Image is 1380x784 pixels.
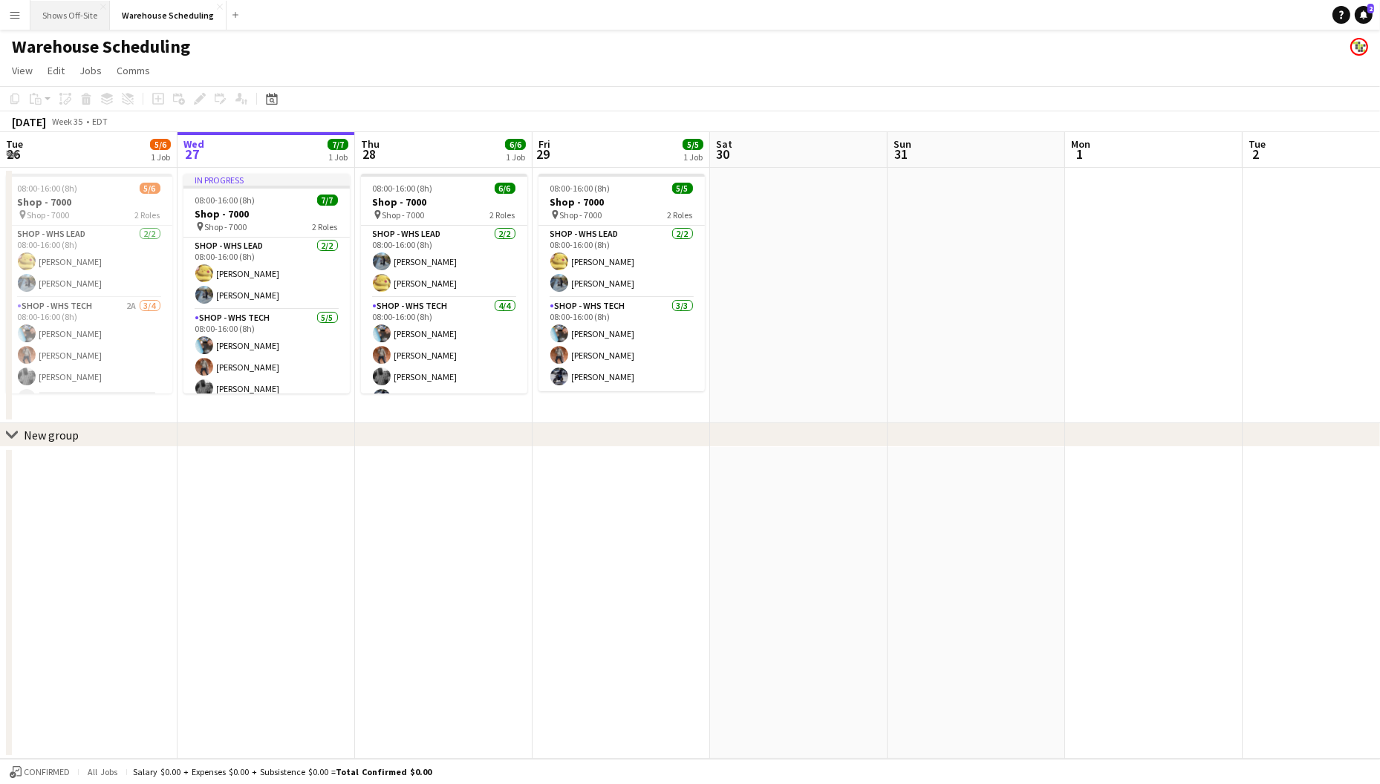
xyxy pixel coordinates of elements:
span: Sat [716,137,732,151]
app-job-card: 08:00-16:00 (8h)6/6Shop - 7000 Shop - 70002 RolesShop - WHS Lead2/208:00-16:00 (8h)[PERSON_NAME][... [361,174,527,393]
app-card-role: Shop - WHS Tech5/508:00-16:00 (8h)[PERSON_NAME][PERSON_NAME][PERSON_NAME] [183,310,350,446]
span: All jobs [85,766,120,777]
app-card-role: Shop - WHS Lead2/208:00-16:00 (8h)[PERSON_NAME][PERSON_NAME] [6,226,172,298]
div: 1 Job [506,151,525,163]
span: 08:00-16:00 (8h) [195,195,256,206]
div: Salary $0.00 + Expenses $0.00 + Subsistence $0.00 = [133,766,432,777]
span: 2 Roles [490,209,515,220]
a: Jobs [74,61,108,80]
a: Edit [42,61,71,80]
span: 2 [1246,146,1266,163]
span: 7/7 [317,195,338,206]
div: EDT [92,116,108,127]
span: 29 [536,146,550,163]
button: Warehouse Scheduling [110,1,227,30]
span: 5/6 [140,183,160,194]
span: Wed [183,137,204,151]
h3: Shop - 7000 [6,195,172,209]
app-card-role: Shop - WHS Lead2/208:00-16:00 (8h)[PERSON_NAME][PERSON_NAME] [361,226,527,298]
span: Shop - 7000 [560,209,602,220]
span: 08:00-16:00 (8h) [373,183,433,194]
div: In progress [183,174,350,186]
span: 7/7 [328,139,348,150]
span: 2 Roles [135,209,160,220]
span: 2 [1367,4,1374,13]
h1: Warehouse Scheduling [12,36,190,58]
span: Jobs [79,64,102,77]
app-card-role: Shop - WHS Lead2/208:00-16:00 (8h)[PERSON_NAME][PERSON_NAME] [183,238,350,310]
button: Shows Off-Site [30,1,110,30]
span: 2 Roles [668,209,693,220]
button: Confirmed [7,764,72,780]
app-user-avatar: Labor Coordinator [1350,38,1368,56]
span: Tue [6,137,23,151]
div: [DATE] [12,114,46,129]
span: Shop - 7000 [205,221,247,232]
span: Week 35 [49,116,86,127]
span: Sun [894,137,911,151]
h3: Shop - 7000 [361,195,527,209]
app-card-role: Shop - WHS Lead2/208:00-16:00 (8h)[PERSON_NAME][PERSON_NAME] [538,226,705,298]
span: 08:00-16:00 (8h) [550,183,611,194]
span: 5/5 [683,139,703,150]
span: 28 [359,146,380,163]
div: 1 Job [683,151,703,163]
span: 5/5 [672,183,693,194]
app-card-role: Shop - WHS Tech2A3/408:00-16:00 (8h)[PERSON_NAME][PERSON_NAME][PERSON_NAME] [6,298,172,413]
span: Shop - 7000 [383,209,425,220]
span: 31 [891,146,911,163]
span: 30 [714,146,732,163]
span: Edit [48,64,65,77]
span: View [12,64,33,77]
span: 6/6 [505,139,526,150]
span: 08:00-16:00 (8h) [18,183,78,194]
span: 27 [181,146,204,163]
span: Thu [361,137,380,151]
span: 6/6 [495,183,515,194]
span: 26 [4,146,23,163]
app-job-card: In progress08:00-16:00 (8h)7/7Shop - 7000 Shop - 70002 RolesShop - WHS Lead2/208:00-16:00 (8h)[PE... [183,174,350,393]
div: 1 Job [151,151,170,163]
app-job-card: 08:00-16:00 (8h)5/6Shop - 7000 Shop - 70002 RolesShop - WHS Lead2/208:00-16:00 (8h)[PERSON_NAME][... [6,174,172,393]
a: 2 [1355,6,1373,24]
span: 1 [1069,146,1090,163]
app-card-role: Shop - WHS Tech3/308:00-16:00 (8h)[PERSON_NAME][PERSON_NAME][PERSON_NAME] [538,298,705,391]
span: Mon [1071,137,1090,151]
a: View [6,61,39,80]
span: Total Confirmed $0.00 [336,766,432,777]
span: Fri [538,137,550,151]
div: 1 Job [328,151,348,163]
app-job-card: 08:00-16:00 (8h)5/5Shop - 7000 Shop - 70002 RolesShop - WHS Lead2/208:00-16:00 (8h)[PERSON_NAME][... [538,174,705,391]
span: Shop - 7000 [27,209,70,220]
span: Tue [1249,137,1266,151]
span: 2 Roles [313,221,338,232]
div: New group [24,428,79,442]
a: Comms [111,61,156,80]
span: Confirmed [24,767,70,777]
h3: Shop - 7000 [183,207,350,220]
span: 5/6 [150,139,171,150]
span: Comms [117,64,150,77]
h3: Shop - 7000 [538,195,705,209]
app-card-role: Shop - WHS Tech4/408:00-16:00 (8h)[PERSON_NAME][PERSON_NAME][PERSON_NAME][PERSON_NAME] [361,298,527,413]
